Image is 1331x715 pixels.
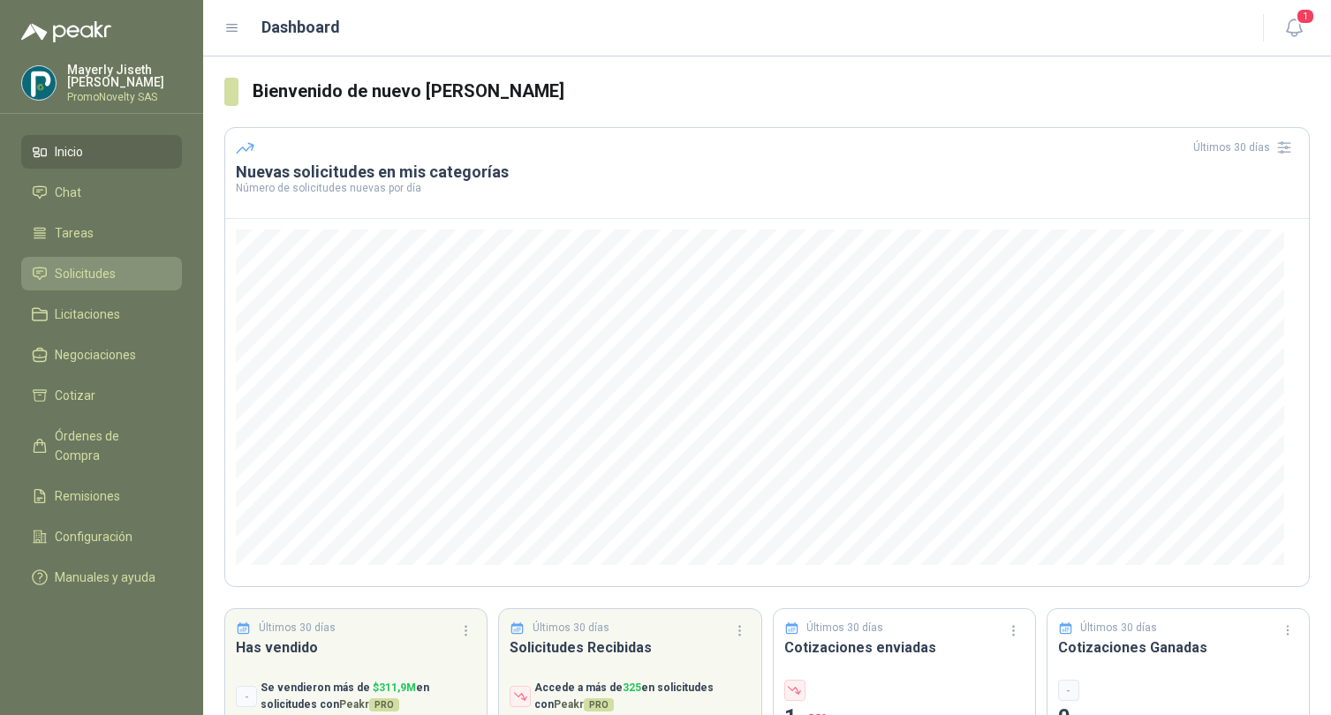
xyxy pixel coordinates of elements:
h3: Solicitudes Recibidas [510,636,750,659]
h1: Dashboard [261,15,340,40]
a: Órdenes de Compra [21,419,182,472]
span: PRO [369,698,399,711]
span: 1 [1296,8,1315,25]
span: PRO [584,698,614,711]
span: Peakr [339,698,399,711]
h3: Bienvenido de nuevo [PERSON_NAME] [253,78,1310,105]
h3: Cotizaciones enviadas [784,636,1025,659]
div: Últimos 30 días [1193,133,1298,162]
p: Número de solicitudes nuevas por día [236,183,1298,193]
span: Tareas [55,223,94,243]
h3: Nuevas solicitudes en mis categorías [236,162,1298,183]
p: Últimos 30 días [533,620,609,636]
span: $ 311,9M [373,681,416,694]
a: Licitaciones [21,297,182,331]
span: Órdenes de Compra [55,426,165,465]
p: Se vendieron más de en solicitudes con [261,680,476,713]
a: Remisiones [21,479,182,513]
p: Mayerly Jiseth [PERSON_NAME] [67,64,182,88]
img: Company Logo [22,66,56,100]
p: Últimos 30 días [259,620,336,636]
button: 1 [1278,12,1310,44]
h3: Has vendido [236,636,476,659]
a: Manuales y ayuda [21,561,182,594]
img: Logo peakr [21,21,111,42]
a: Negociaciones [21,338,182,372]
span: Licitaciones [55,305,120,324]
span: Inicio [55,142,83,162]
span: Configuración [55,527,132,546]
a: Configuración [21,520,182,553]
span: 325 [623,681,641,694]
span: Manuales y ayuda [55,568,155,587]
span: Negociaciones [55,345,136,365]
p: Últimos 30 días [806,620,883,636]
div: - [1058,680,1079,701]
span: Remisiones [55,486,120,506]
span: Chat [55,183,81,202]
a: Solicitudes [21,257,182,290]
span: Cotizar [55,386,95,405]
p: PromoNovelty SAS [67,92,182,102]
a: Chat [21,176,182,209]
p: Últimos 30 días [1080,620,1157,636]
a: Tareas [21,216,182,250]
a: Cotizar [21,379,182,412]
span: Solicitudes [55,264,116,283]
a: Inicio [21,135,182,169]
div: - [236,686,257,707]
p: Accede a más de en solicitudes con [534,680,750,713]
span: Peakr [554,698,614,711]
h3: Cotizaciones Ganadas [1058,636,1298,659]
